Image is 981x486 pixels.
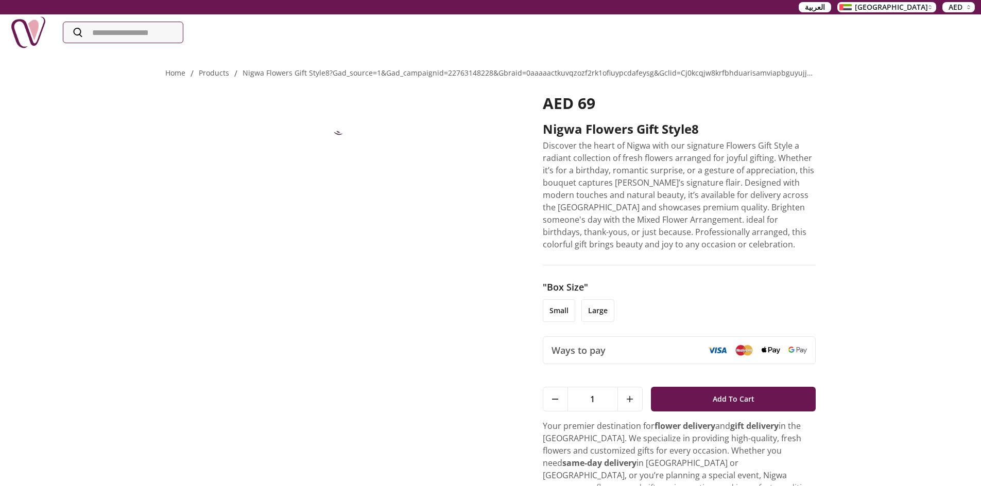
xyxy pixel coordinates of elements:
a: Home [165,68,185,78]
img: Mastercard [735,345,753,355]
p: Discover the heart of Nigwa with our signature Flowers Gift Style a radiant collection of fresh f... [543,139,816,250]
span: AED [949,2,962,12]
span: Add To Cart [713,390,754,408]
img: Arabic_dztd3n.png [839,4,852,10]
a: products [199,68,229,78]
strong: same-day delivery [562,457,636,469]
button: AED [942,2,975,12]
span: Ways to pay [552,343,606,357]
li: large [581,299,614,322]
li: small [543,299,575,322]
input: Search [63,22,183,43]
img: Google Pay [788,347,807,354]
li: / [191,67,194,80]
li: / [234,67,237,80]
button: Add To Cart [651,387,816,411]
img: Nigwa-uae-gifts [10,14,46,50]
h3: "Box size" [543,280,816,294]
h2: Nigwa Flowers Gift style8 [543,121,816,137]
span: العربية [805,2,825,12]
span: AED 69 [543,93,595,114]
span: 1 [568,387,617,411]
img: Apple Pay [762,347,780,354]
img: Visa [708,347,727,354]
button: [GEOGRAPHIC_DATA] [837,2,936,12]
img: Nigwa Flowers Gift style8 [314,94,365,146]
strong: gift delivery [730,420,779,431]
strong: flower delivery [655,420,715,431]
span: [GEOGRAPHIC_DATA] [855,2,928,12]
